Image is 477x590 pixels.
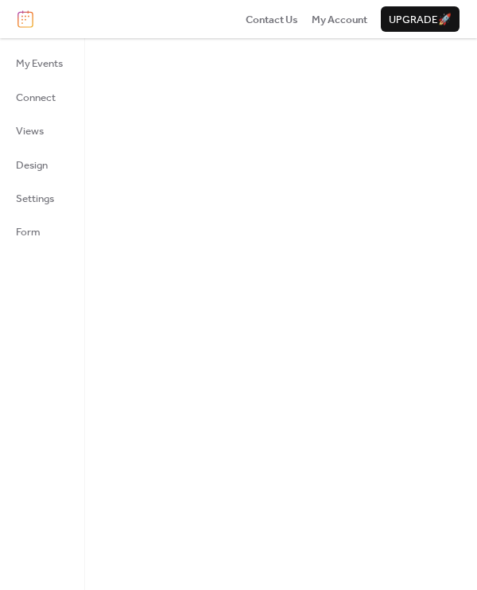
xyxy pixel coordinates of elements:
[16,90,56,106] span: Connect
[246,12,298,28] span: Contact Us
[16,224,41,240] span: Form
[6,84,72,110] a: Connect
[16,191,54,207] span: Settings
[312,12,367,28] span: My Account
[6,118,72,143] a: Views
[381,6,460,32] button: Upgrade🚀
[6,50,72,76] a: My Events
[312,11,367,27] a: My Account
[6,185,72,211] a: Settings
[17,10,33,28] img: logo
[16,123,44,139] span: Views
[6,152,72,177] a: Design
[16,56,63,72] span: My Events
[16,157,48,173] span: Design
[246,11,298,27] a: Contact Us
[6,219,72,244] a: Form
[389,12,452,28] span: Upgrade 🚀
